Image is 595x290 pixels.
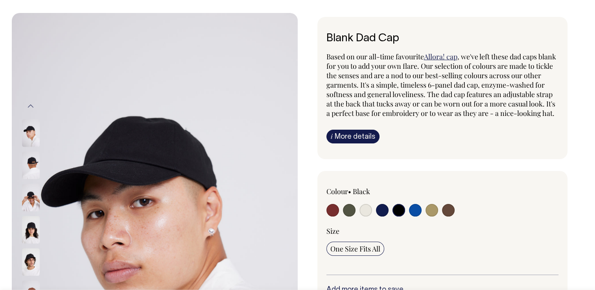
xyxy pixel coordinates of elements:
[22,216,40,244] img: black
[326,33,559,45] h1: Blank Dad Cap
[326,187,419,196] div: Colour
[326,52,424,61] span: Based on our all-time favourite
[326,226,559,236] div: Size
[22,248,40,276] img: black
[348,187,351,196] span: •
[326,242,384,256] input: One Size Fits All
[22,184,40,211] img: black
[25,97,37,115] button: Previous
[424,52,457,61] a: Allora! cap
[326,130,379,143] a: iMore details
[330,244,380,253] span: One Size Fits All
[22,152,40,179] img: black
[22,119,40,147] img: black
[331,132,333,140] span: i
[353,187,370,196] label: Black
[326,52,556,118] span: , we've left these dad caps blank for you to add your own flare. Our selection of colours are mad...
